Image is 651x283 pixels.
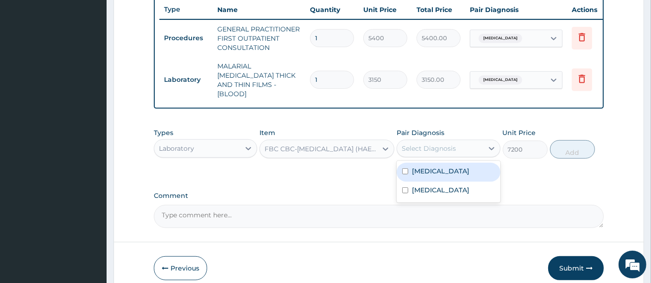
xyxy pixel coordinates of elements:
label: [MEDICAL_DATA] [412,185,469,195]
th: Name [213,0,305,19]
textarea: Type your message and hit 'Enter' [5,186,177,219]
span: [MEDICAL_DATA] [479,75,522,85]
th: Actions [567,0,613,19]
label: Item [259,128,275,137]
td: Procedures [159,30,213,47]
div: Laboratory [159,144,194,153]
button: Submit [548,256,604,280]
label: Unit Price [503,128,536,137]
label: Pair Diagnosis [397,128,444,137]
div: Minimize live chat window [152,5,174,27]
th: Quantity [305,0,359,19]
th: Total Price [412,0,465,19]
label: Comment [154,192,604,200]
td: MALARIAL [MEDICAL_DATA] THICK AND THIN FILMS - [BLOOD] [213,57,305,103]
th: Type [159,1,213,18]
div: Select Diagnosis [402,144,456,153]
div: FBC CBC-[MEDICAL_DATA] (HAEMOGRAM) - [BLOOD] [265,144,378,154]
div: Chat with us now [48,52,156,64]
button: Previous [154,256,207,280]
span: [MEDICAL_DATA] [479,34,522,43]
img: d_794563401_company_1708531726252_794563401 [17,46,38,69]
td: GENERAL PRACTITIONER FIRST OUTPATIENT CONSULTATION [213,20,305,57]
span: We're online! [54,83,128,177]
label: [MEDICAL_DATA] [412,166,469,176]
td: Laboratory [159,71,213,88]
button: Add [550,140,595,159]
th: Unit Price [359,0,412,19]
label: Types [154,129,173,137]
th: Pair Diagnosis [465,0,567,19]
